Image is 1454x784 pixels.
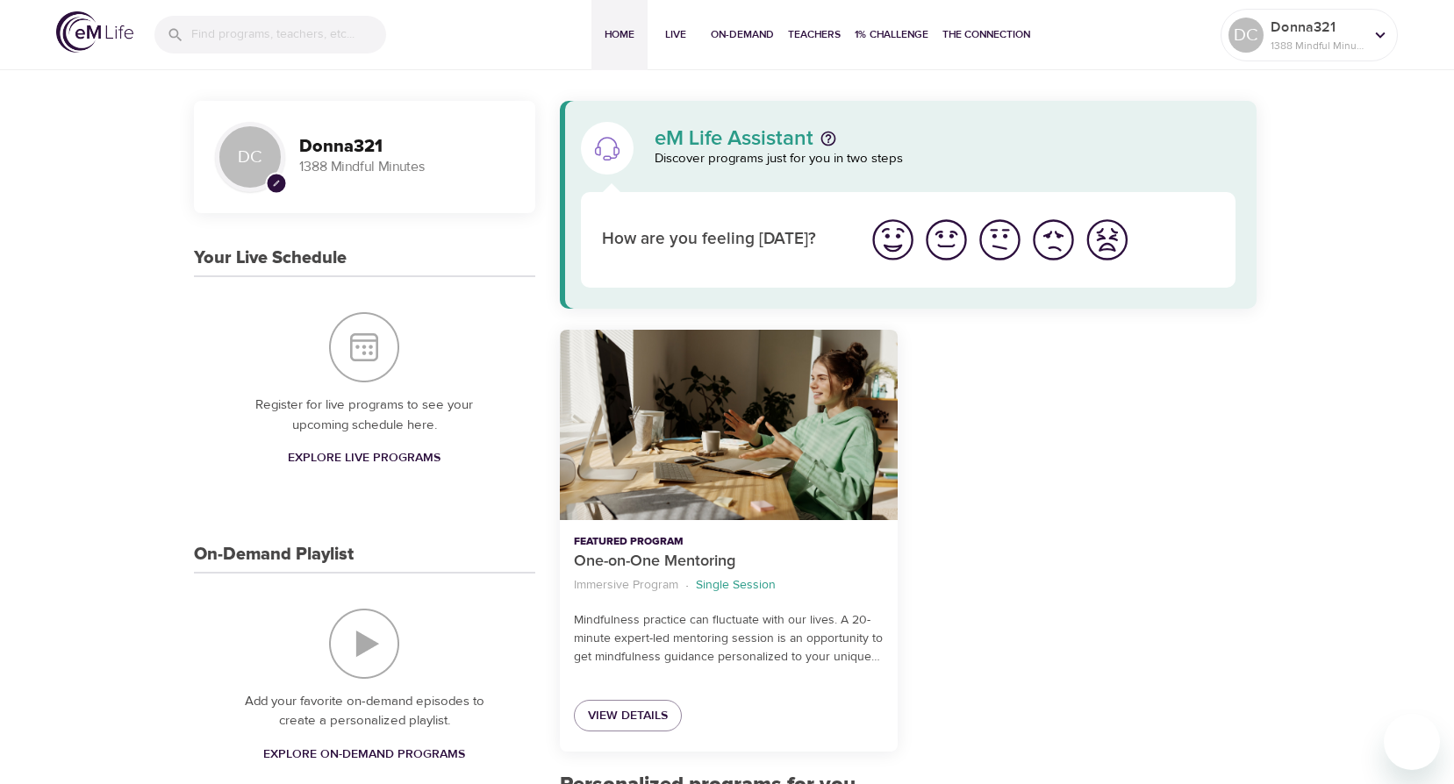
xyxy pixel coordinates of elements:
[598,25,641,44] span: Home
[711,25,774,44] span: On-Demand
[215,122,285,192] div: DC
[655,128,813,149] p: eM Life Assistant
[1080,213,1134,267] button: I'm feeling worst
[1384,714,1440,770] iframe: Button to launch messaging window
[1228,18,1264,53] div: DC
[976,216,1024,264] img: ok
[56,11,133,53] img: logo
[1083,216,1131,264] img: worst
[574,700,682,732] a: View Details
[229,692,500,731] p: Add your favorite on-demand episodes to create a personalized playlist.
[229,396,500,435] p: Register for live programs to see your upcoming schedule here.
[1271,17,1364,38] p: Donna321
[588,705,668,727] span: View Details
[1027,213,1080,267] button: I'm feeling bad
[194,545,354,565] h3: On-Demand Playlist
[194,248,347,268] h3: Your Live Schedule
[288,447,440,469] span: Explore Live Programs
[655,149,1236,169] p: Discover programs just for you in two steps
[866,213,920,267] button: I'm feeling great
[973,213,1027,267] button: I'm feeling ok
[256,738,472,771] a: Explore On-Demand Programs
[191,16,386,53] input: Find programs, teachers, etc...
[602,227,845,253] p: How are you feeling [DATE]?
[788,25,841,44] span: Teachers
[869,216,917,264] img: great
[855,25,928,44] span: 1% Challenge
[1029,216,1078,264] img: bad
[942,25,1030,44] span: The Connection
[574,534,884,550] p: Featured Program
[299,157,514,177] p: 1388 Mindful Minutes
[922,216,971,264] img: good
[281,442,448,474] a: Explore Live Programs
[920,213,973,267] button: I'm feeling good
[574,576,678,595] p: Immersive Program
[329,609,399,679] img: On-Demand Playlist
[574,550,884,574] p: One-on-One Mentoring
[593,134,621,162] img: eM Life Assistant
[696,576,776,595] p: Single Session
[655,25,697,44] span: Live
[1271,38,1364,53] p: 1388 Mindful Minutes
[574,574,884,597] nav: breadcrumb
[685,574,689,597] li: ·
[560,330,898,520] button: One-on-One Mentoring
[263,744,465,766] span: Explore On-Demand Programs
[329,312,399,382] img: Your Live Schedule
[299,137,514,157] h3: Donna321
[574,611,884,666] p: Mindfulness practice can fluctuate with our lives. A 20-minute expert-led mentoring session is an...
